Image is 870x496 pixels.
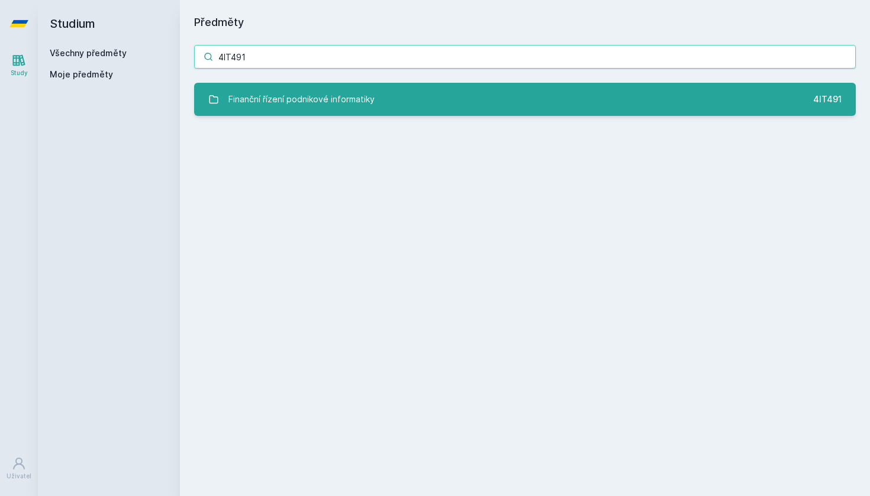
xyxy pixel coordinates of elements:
[228,87,375,111] div: Finanční řízení podnikové informatiky
[194,83,856,116] a: Finanční řízení podnikové informatiky 4IT491
[7,472,31,481] div: Uživatel
[813,93,842,105] div: 4IT491
[2,47,36,83] a: Study
[11,69,28,77] div: Study
[2,450,36,487] a: Uživatel
[194,45,856,69] input: Název nebo ident předmětu…
[194,14,856,31] h1: Předměty
[50,48,127,58] a: Všechny předměty
[50,69,113,80] span: Moje předměty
